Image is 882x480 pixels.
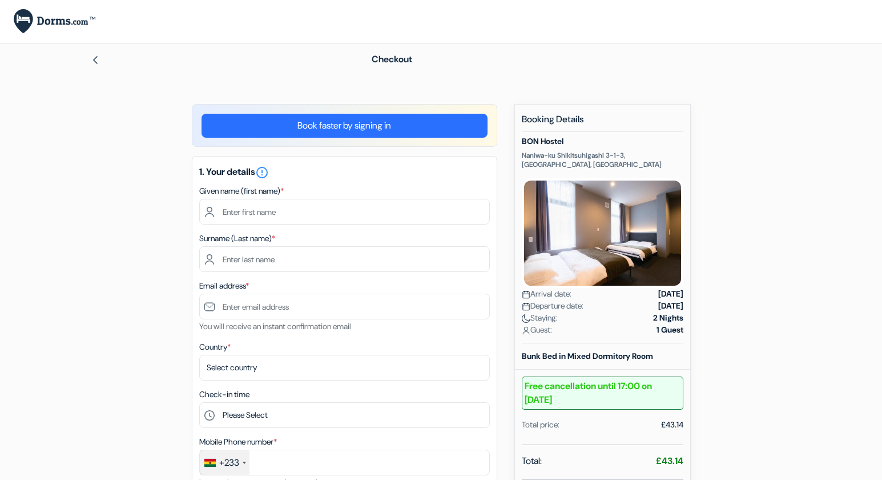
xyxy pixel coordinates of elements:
small: You will receive an instant confirmation email [199,321,351,331]
label: Given name (first name) [199,185,284,197]
span: Checkout [372,53,412,65]
img: calendar.svg [522,302,530,311]
img: calendar.svg [522,290,530,299]
b: Bunk Bed in Mixed Dormitory Room [522,351,653,361]
img: user_icon.svg [522,326,530,335]
h5: Booking Details [522,114,683,132]
input: Enter last name [199,246,490,272]
input: Enter first name [199,199,490,225]
label: Mobile Phone number [199,436,277,448]
span: Departure date: [522,300,583,312]
label: Country [199,341,231,353]
h5: BON Hostel [522,137,683,146]
label: Email address [199,280,249,292]
a: error_outline [255,166,269,178]
span: Staying: [522,312,558,324]
div: +233 [219,456,239,470]
strong: 2 Nights [653,312,683,324]
h5: 1. Your details [199,166,490,179]
p: Naniwa-ku Shikitsuhigashi 3-1-3, [GEOGRAPHIC_DATA], [GEOGRAPHIC_DATA] [522,151,683,169]
img: left_arrow.svg [91,55,100,65]
span: Arrival date: [522,288,571,300]
label: Check-in time [199,389,249,401]
a: Book faster by signing in [202,114,488,138]
div: £43.14 [661,419,683,431]
img: moon.svg [522,314,530,323]
strong: [DATE] [658,288,683,300]
input: Enter email address [199,294,490,319]
span: Guest: [522,324,552,336]
label: Surname (Last name) [199,233,275,245]
img: Dorms.com [14,9,95,34]
b: Free cancellation until 17:00 on [DATE] [522,377,683,410]
strong: [DATE] [658,300,683,312]
div: Total price: [522,419,559,431]
strong: £43.14 [656,455,683,467]
i: error_outline [255,166,269,179]
div: Ghana (Gaana): +233 [200,450,249,475]
strong: 1 Guest [657,324,683,336]
span: Total: [522,454,542,468]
